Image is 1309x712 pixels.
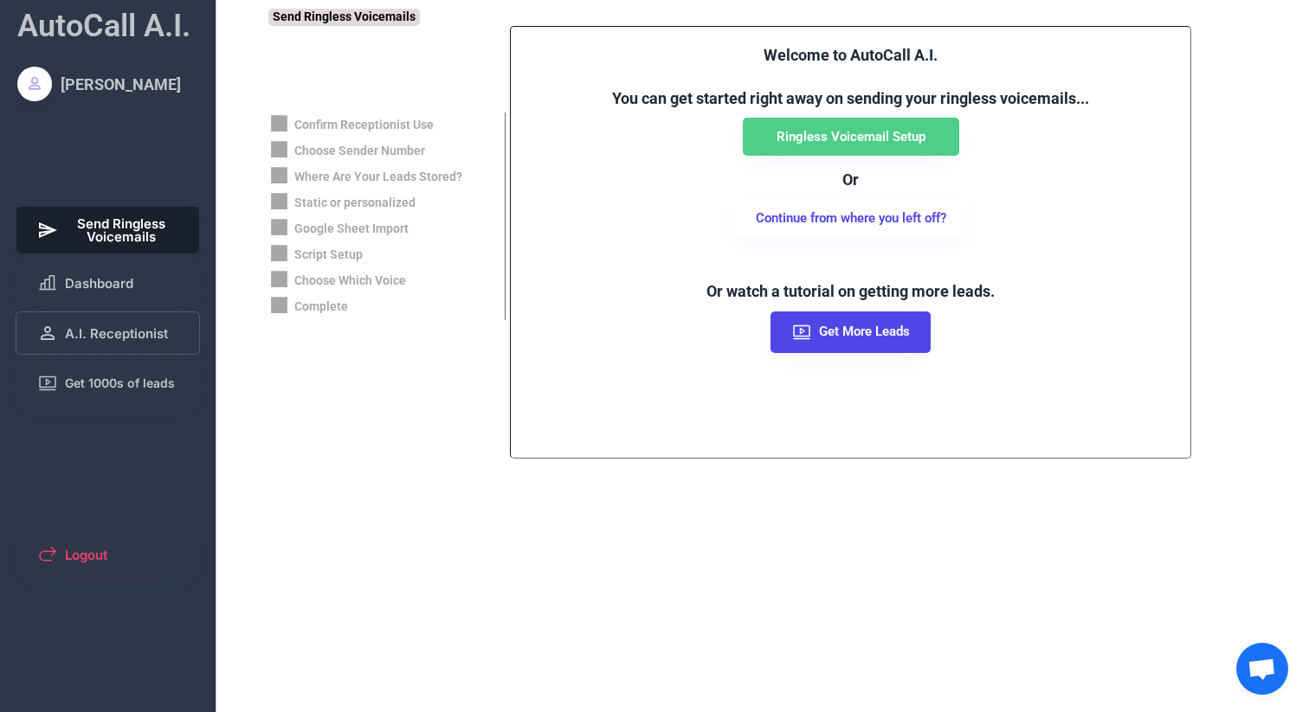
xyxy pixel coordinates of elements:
[294,117,434,134] div: Confirm Receptionist Use
[842,170,859,189] font: Or
[819,325,910,338] span: Get More Leads
[65,277,133,290] span: Dashboard
[65,548,107,561] span: Logout
[268,9,420,26] div: Send Ringless Voicemails
[294,247,363,264] div: Script Setup
[612,46,1089,107] font: Welcome to AutoCall A.I. You can get started right away on sending your ringless voicemails...
[1236,643,1288,695] div: Open chat
[16,534,200,575] button: Logout
[294,273,406,290] div: Choose Which Voice
[61,74,181,95] div: [PERSON_NAME]
[65,217,179,243] span: Send Ringless Voicemails
[65,377,175,389] span: Get 1000s of leads
[16,362,200,404] button: Get 1000s of leads
[294,143,425,160] div: Choose Sender Number
[294,195,416,212] div: Static or personalized
[294,221,409,238] div: Google Sheet Import
[65,327,168,340] span: A.I. Receptionist
[16,207,200,253] button: Send Ringless Voicemails
[17,4,190,48] div: AutoCall A.I.
[294,298,348,316] div: Complete
[16,312,200,354] button: A.I. Receptionist
[771,311,931,353] button: Get More Leads
[706,282,995,300] font: Or watch a tutorial on getting more leads.
[743,118,959,156] button: Ringless Voicemail Setup
[735,199,967,237] button: Continue from where you left off?
[16,262,200,304] button: Dashboard
[294,169,462,186] div: Where Are Your Leads Stored?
